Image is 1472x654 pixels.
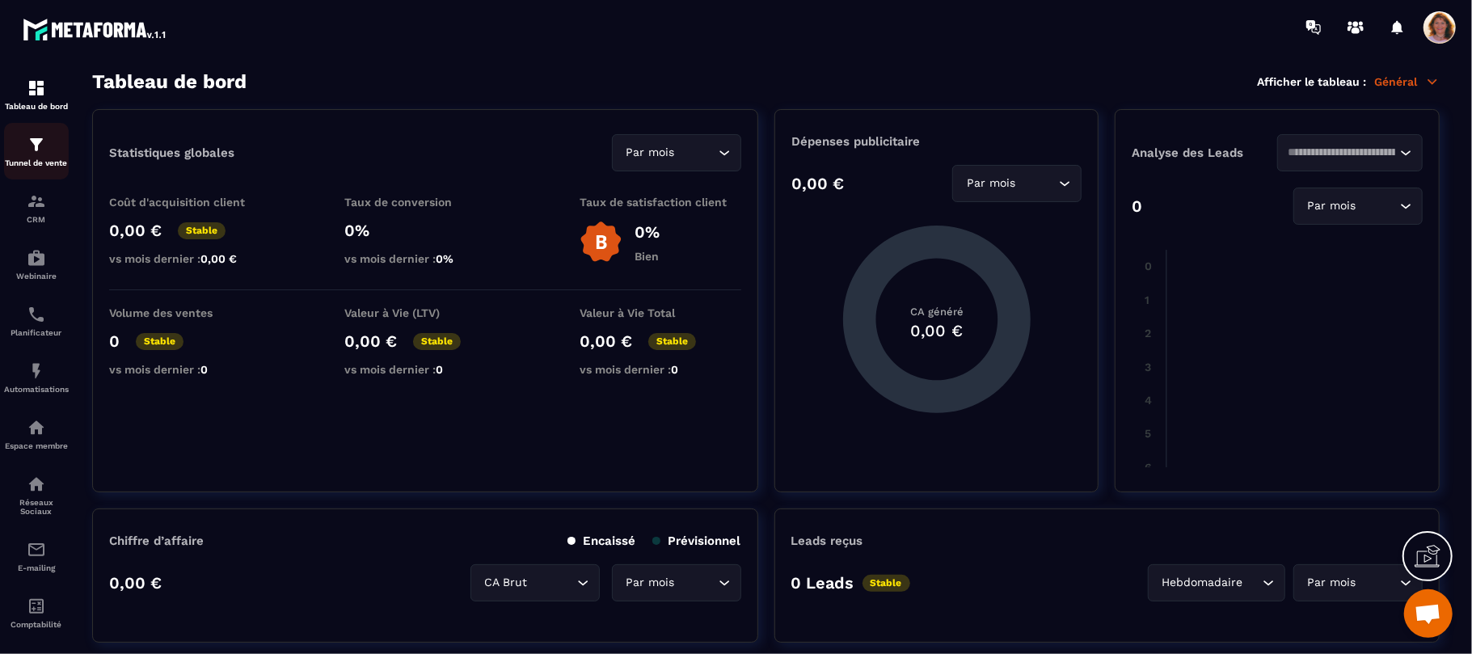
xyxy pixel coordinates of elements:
a: formationformationCRM [4,179,69,236]
p: Encaissé [567,534,636,548]
tspan: 0 [1145,260,1153,273]
p: 0,00 € [580,331,632,351]
p: Leads reçus [791,534,863,548]
p: Bien [635,250,660,263]
p: vs mois dernier : [344,363,506,376]
span: 0 [671,363,678,376]
a: schedulerschedulerPlanificateur [4,293,69,349]
p: Volume des ventes [109,306,271,319]
p: 0 [109,331,120,351]
p: 0,00 € [791,174,844,193]
p: 0 Leads [791,573,854,593]
p: Valeur à Vie Total [580,306,741,319]
img: automations [27,418,46,437]
span: CA Brut [481,574,531,592]
span: Par mois [1304,197,1360,215]
img: email [27,540,46,559]
img: accountant [27,597,46,616]
img: logo [23,15,168,44]
p: E-mailing [4,563,69,572]
p: Stable [648,333,696,350]
p: vs mois dernier : [109,252,271,265]
span: 0% [436,252,453,265]
input: Search for option [1360,574,1396,592]
input: Search for option [1019,175,1055,192]
img: scheduler [27,305,46,324]
div: Search for option [470,564,600,601]
a: Ouvrir le chat [1404,589,1453,638]
img: b-badge-o.b3b20ee6.svg [580,221,622,264]
img: formation [27,192,46,211]
p: Analyse des Leads [1132,146,1277,160]
div: Search for option [952,165,1082,202]
img: formation [27,135,46,154]
p: Comptabilité [4,620,69,629]
p: vs mois dernier : [344,252,506,265]
div: Search for option [1293,188,1423,225]
span: Hebdomadaire [1158,574,1246,592]
a: accountantaccountantComptabilité [4,584,69,641]
img: automations [27,248,46,268]
input: Search for option [1360,197,1396,215]
tspan: 4 [1145,394,1153,407]
div: Search for option [1277,134,1423,171]
p: Dépenses publicitaire [791,134,1082,149]
p: Réseaux Sociaux [4,498,69,516]
tspan: 1 [1145,293,1150,306]
img: social-network [27,475,46,494]
p: Stable [863,575,910,592]
a: social-networksocial-networkRéseaux Sociaux [4,462,69,528]
tspan: 3 [1145,361,1152,373]
p: Automatisations [4,385,69,394]
p: 0,00 € [109,573,162,593]
tspan: 2 [1145,327,1152,340]
p: Stable [413,333,461,350]
p: 0,00 € [109,221,162,240]
div: Search for option [612,564,741,601]
p: Coût d'acquisition client [109,196,271,209]
p: Tunnel de vente [4,158,69,167]
p: Prévisionnel [652,534,741,548]
input: Search for option [1246,574,1259,592]
p: Stable [178,222,226,239]
a: emailemailE-mailing [4,528,69,584]
p: Stable [136,333,183,350]
p: 0 [1132,196,1142,216]
a: automationsautomationsAutomatisations [4,349,69,406]
div: Search for option [1293,564,1423,601]
p: Chiffre d’affaire [109,534,204,548]
span: Par mois [622,144,678,162]
span: 0 [436,363,443,376]
p: vs mois dernier : [580,363,741,376]
p: 0,00 € [344,331,397,351]
span: Par mois [963,175,1019,192]
a: formationformationTableau de bord [4,66,69,123]
a: automationsautomationsEspace membre [4,406,69,462]
p: Espace membre [4,441,69,450]
input: Search for option [678,144,715,162]
p: Valeur à Vie (LTV) [344,306,506,319]
input: Search for option [531,574,573,592]
p: CRM [4,215,69,224]
p: 0% [344,221,506,240]
p: Webinaire [4,272,69,281]
p: Taux de satisfaction client [580,196,741,209]
input: Search for option [1288,144,1396,162]
p: 0% [635,222,660,242]
span: Par mois [622,574,678,592]
tspan: 6 [1145,461,1153,474]
p: Afficher le tableau : [1257,75,1366,88]
p: Taux de conversion [344,196,506,209]
p: vs mois dernier : [109,363,271,376]
p: Général [1374,74,1440,89]
span: 0 [200,363,208,376]
input: Search for option [678,574,715,592]
span: Par mois [1304,574,1360,592]
a: formationformationTunnel de vente [4,123,69,179]
p: Statistiques globales [109,146,234,160]
img: formation [27,78,46,98]
p: Tableau de bord [4,102,69,111]
img: automations [27,361,46,381]
tspan: 5 [1145,427,1152,440]
p: Planificateur [4,328,69,337]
